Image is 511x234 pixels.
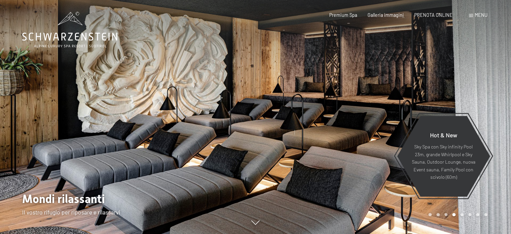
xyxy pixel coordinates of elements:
[484,213,487,216] div: Carousel Page 8
[475,12,487,18] span: Menu
[468,213,472,216] div: Carousel Page 6
[444,213,448,216] div: Carousel Page 3
[329,12,357,18] a: Premium Spa
[436,213,440,216] div: Carousel Page 2
[452,213,456,216] div: Carousel Page 4 (Current Slide)
[426,213,487,216] div: Carousel Pagination
[428,213,432,216] div: Carousel Page 1
[411,143,475,181] p: Sky Spa con Sky infinity Pool 23m, grande Whirlpool e Sky Sauna, Outdoor Lounge, nuova Event saun...
[396,115,490,197] a: Hot & New Sky Spa con Sky infinity Pool 23m, grande Whirlpool e Sky Sauna, Outdoor Lounge, nuova ...
[368,12,404,18] a: Galleria immagini
[414,12,453,18] a: PRENOTA ONLINE
[460,213,464,216] div: Carousel Page 5
[476,213,479,216] div: Carousel Page 7
[430,131,457,139] span: Hot & New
